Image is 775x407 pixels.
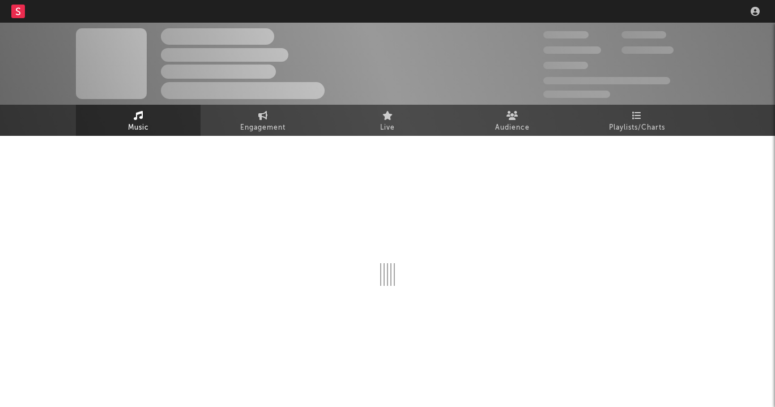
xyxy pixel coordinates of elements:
span: Live [380,121,395,135]
span: Jump Score: 85.0 [543,91,610,98]
span: Playlists/Charts [609,121,665,135]
a: Playlists/Charts [574,105,699,136]
span: Music [128,121,149,135]
span: 50,000,000 Monthly Listeners [543,77,670,84]
a: Audience [450,105,574,136]
span: 1,000,000 [621,46,674,54]
a: Live [325,105,450,136]
a: Engagement [201,105,325,136]
span: 100,000 [621,31,666,38]
span: 100,000 [543,62,588,69]
a: Music [76,105,201,136]
span: Engagement [240,121,286,135]
span: Audience [495,121,530,135]
span: 300,000 [543,31,589,38]
span: 50,000,000 [543,46,601,54]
